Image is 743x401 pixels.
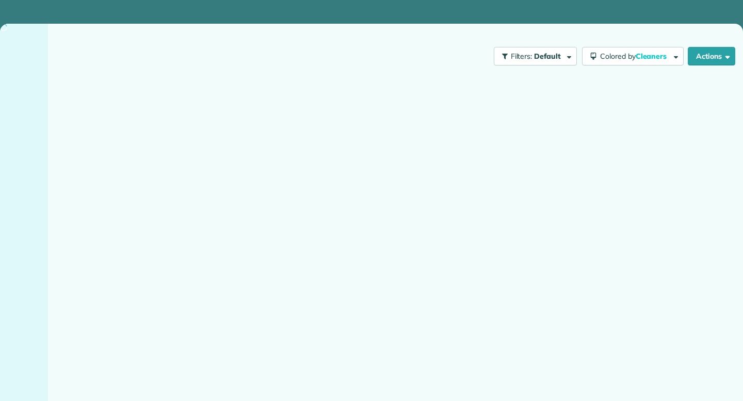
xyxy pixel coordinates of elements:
[494,47,577,65] button: Filters: Default
[511,52,532,61] span: Filters:
[534,52,561,61] span: Default
[688,47,735,65] button: Actions
[489,47,577,65] a: Filters: Default
[600,52,670,61] span: Colored by
[582,47,684,65] button: Colored byCleaners
[636,52,669,61] span: Cleaners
